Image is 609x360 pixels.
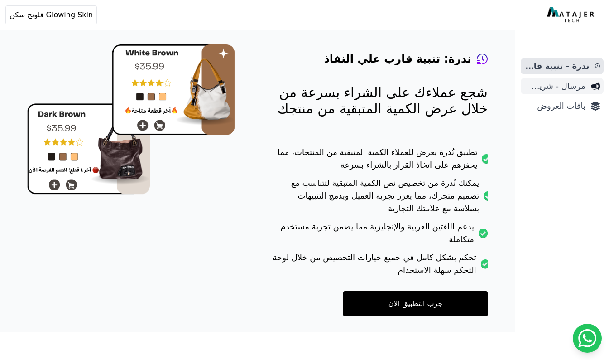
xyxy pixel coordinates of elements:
li: يدعم اللغتين العربية والإنجليزية مما يضمن تجربة مستخدم متكاملة [271,220,488,251]
a: جرب التطبيق الان [343,291,488,316]
button: Glowing Skin قلونج سكن [5,5,97,24]
span: Glowing Skin قلونج سكن [10,10,93,20]
span: ندرة - تنبية قارب علي النفاذ [524,60,590,73]
li: تطبيق نُدرة يعرض للعملاء الكمية المتبقية من المنتجات، مما يحفزهم على اتخاذ القرار بالشراء بسرعة [271,146,488,177]
img: MatajerTech Logo [547,7,596,23]
h4: ندرة: تنبية قارب علي النفاذ [324,52,471,66]
span: باقات العروض [524,100,585,112]
li: يمكنك نُدرة من تخصيص نص الكمية المتبقية لتتناسب مع تصميم متجرك، مما يعزز تجربة العميل ويدمج التنب... [271,177,488,220]
p: شجع عملاءك على الشراء بسرعة من خلال عرض الكمية المتبقية من منتجك [271,84,488,117]
li: تحكم بشكل كامل في جميع خيارات التخصيص من خلال لوحة التحكم سهلة الاستخدام [271,251,488,282]
span: مرسال - شريط دعاية [524,80,585,92]
img: hero [27,44,235,195]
